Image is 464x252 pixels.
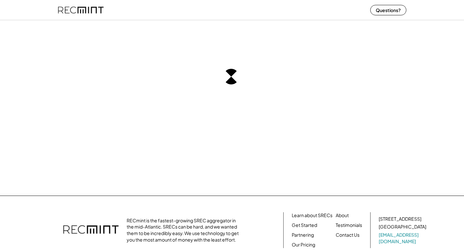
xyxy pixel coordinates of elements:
img: recmint-logotype%403x%20%281%29.jpeg [58,1,104,19]
div: [GEOGRAPHIC_DATA] [379,224,426,230]
button: Questions? [370,5,406,15]
a: About [336,212,349,219]
a: Partnering [292,232,314,238]
a: Get Started [292,222,317,229]
a: Testimonials [336,222,362,229]
img: recmint-logotype%403x.png [63,219,119,242]
a: Our Pricing [292,242,315,248]
a: Contact Us [336,232,359,238]
div: [STREET_ADDRESS] [379,216,421,222]
a: [EMAIL_ADDRESS][DOMAIN_NAME] [379,232,428,245]
a: Learn about SRECs [292,212,332,219]
div: RECmint is the fastest-growing SREC aggregator in the mid-Atlantic. SRECs can be hard, and we wan... [127,217,242,243]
